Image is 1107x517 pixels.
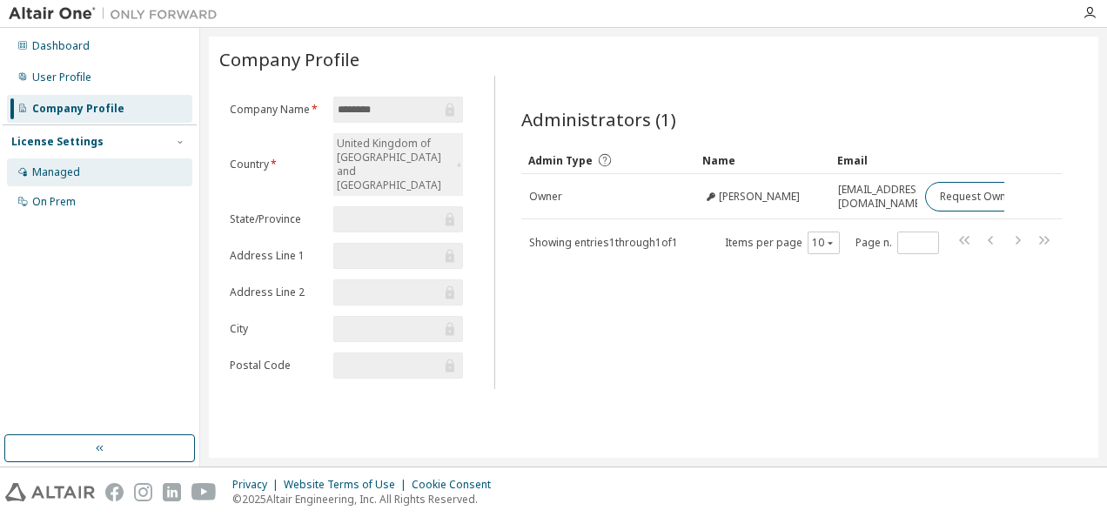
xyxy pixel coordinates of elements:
[230,285,323,299] label: Address Line 2
[230,322,323,336] label: City
[32,70,91,84] div: User Profile
[11,135,104,149] div: License Settings
[837,146,910,174] div: Email
[333,133,463,196] div: United Kingdom of [GEOGRAPHIC_DATA] and [GEOGRAPHIC_DATA]
[838,183,926,211] span: [EMAIL_ADDRESS][DOMAIN_NAME]
[230,212,323,226] label: State/Province
[232,478,284,492] div: Privacy
[9,5,226,23] img: Altair One
[521,107,676,131] span: Administrators (1)
[412,478,501,492] div: Cookie Consent
[32,165,80,179] div: Managed
[529,190,562,204] span: Owner
[230,249,323,263] label: Address Line 1
[232,492,501,507] p: © 2025 Altair Engineering, Inc. All Rights Reserved.
[105,483,124,501] img: facebook.svg
[230,158,323,171] label: Country
[32,195,76,209] div: On Prem
[32,102,124,116] div: Company Profile
[163,483,181,501] img: linkedin.svg
[529,235,678,250] span: Showing entries 1 through 1 of 1
[702,146,823,174] div: Name
[812,236,835,250] button: 10
[191,483,217,501] img: youtube.svg
[334,134,454,195] div: United Kingdom of [GEOGRAPHIC_DATA] and [GEOGRAPHIC_DATA]
[230,103,323,117] label: Company Name
[219,47,359,71] span: Company Profile
[5,483,95,501] img: altair_logo.svg
[719,190,800,204] span: [PERSON_NAME]
[134,483,152,501] img: instagram.svg
[32,39,90,53] div: Dashboard
[528,153,593,168] span: Admin Type
[284,478,412,492] div: Website Terms of Use
[855,232,939,254] span: Page n.
[925,182,1072,211] button: Request Owner Change
[230,359,323,373] label: Postal Code
[725,232,840,254] span: Items per page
